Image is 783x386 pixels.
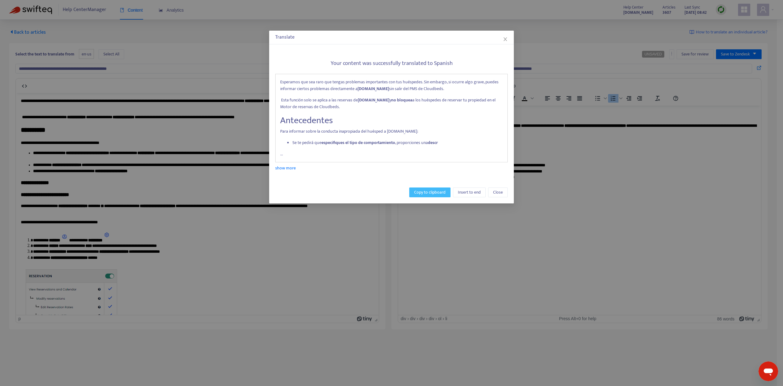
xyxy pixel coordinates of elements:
p: Esperamos que sea raro que tengas problemas importantes con tus huéspedes. Sin embargo, si ocurre... [280,79,503,92]
span: Copy to clipboard [414,189,446,196]
span: close [503,37,508,42]
strong: [DOMAIN_NAME] [358,96,389,104]
h2: Antecedentes [280,115,503,126]
div: ... [275,74,508,163]
div: Translate [275,34,508,41]
strong: no bloquea [391,96,412,104]
button: Insert to end [453,187,486,197]
a: show more [275,165,296,172]
button: Close [488,187,508,197]
strong: [DOMAIN_NAME] [358,85,389,92]
li: Se te pedirá que , proporciones una [292,139,503,146]
strong: descr [428,139,438,146]
span: Close [493,189,503,196]
p: Para informar sobre la conducta inapropiada del huésped a [DOMAIN_NAME]: [280,128,503,135]
h5: Your content was successfully translated to Spanish [275,60,508,67]
button: Copy to clipboard [409,187,451,197]
img: 40404792632347 [5,172,106,274]
button: Close [502,36,509,43]
strong: especifiques el tipo de comportamiento [321,139,395,146]
body: Rich Text Area. Press ALT-0 for help. [5,5,358,74]
span: Insert to end [458,189,481,196]
iframe: Botón para iniciar la ventana de mensajería [759,361,778,381]
p: Esta función solo se aplica a las reservas de y a los huéspedes de reservar tu propiedad en el Mo... [280,97,503,110]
